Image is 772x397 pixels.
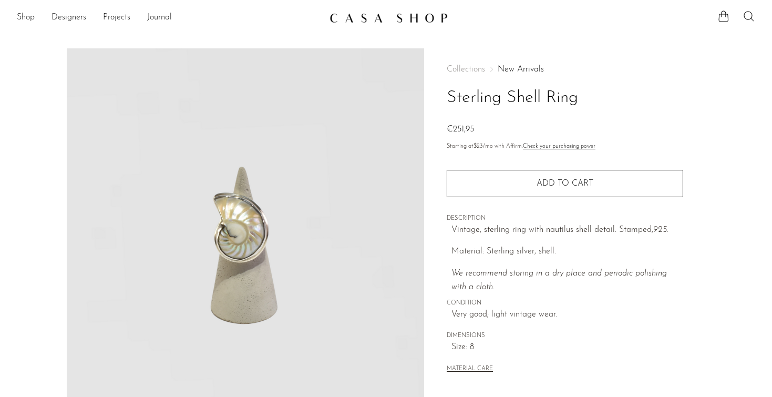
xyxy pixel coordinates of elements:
[474,144,483,149] span: $23
[103,11,130,25] a: Projects
[498,65,544,74] a: New Arrivals
[451,223,683,237] p: Vintage, sterling ring with nautilus shell detail. Stamped,
[17,9,321,27] ul: NEW HEADER MENU
[147,11,172,25] a: Journal
[447,85,683,111] h1: Sterling Shell Ring
[447,65,683,74] nav: Breadcrumbs
[451,308,683,322] span: Very good; light vintage wear.
[451,341,683,354] span: Size: 8
[447,170,683,197] button: Add to cart
[17,9,321,27] nav: Desktop navigation
[447,214,683,223] span: DESCRIPTION
[447,365,493,373] button: MATERIAL CARE
[537,179,593,188] span: Add to cart
[17,11,35,25] a: Shop
[451,245,683,259] p: Material: Sterling silver, shell.
[52,11,86,25] a: Designers
[447,142,683,151] p: Starting at /mo with Affirm.
[653,226,668,234] em: 925.
[447,299,683,308] span: CONDITION
[447,125,474,134] span: €251,95
[447,331,683,341] span: DIMENSIONS
[451,269,667,291] i: We recommend storing in a dry place and periodic polishing with a cloth.
[447,65,485,74] span: Collections
[523,144,595,149] a: Check your purchasing power - Learn more about Affirm Financing (opens in modal)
